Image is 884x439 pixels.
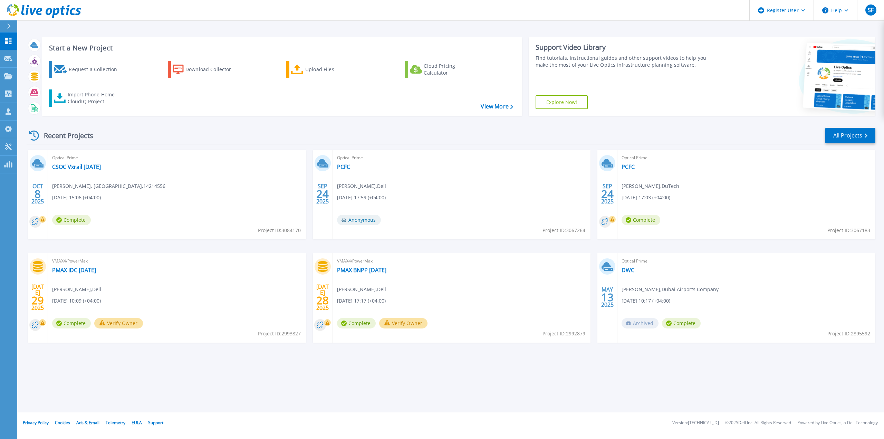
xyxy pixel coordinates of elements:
span: 24 [316,191,329,197]
span: Complete [662,318,701,328]
span: Project ID: 3084170 [258,227,301,234]
a: Cloud Pricing Calculator [405,61,482,78]
div: OCT 2025 [31,181,44,207]
span: 8 [35,191,41,197]
a: Support [148,420,163,426]
span: [DATE] 15:06 (+04:00) [52,194,101,201]
div: MAY 2025 [601,285,614,310]
a: Privacy Policy [23,420,49,426]
span: [PERSON_NAME] , Dell [337,286,386,293]
a: PCFC [622,163,635,170]
a: Upload Files [286,61,363,78]
span: [DATE] 17:17 (+04:00) [337,297,386,305]
h3: Start a New Project [49,44,513,52]
span: [PERSON_NAME]. [GEOGRAPHIC_DATA] , 14214556 [52,182,165,190]
div: Upload Files [305,63,361,76]
span: VMAX4/PowerMax [337,257,587,265]
span: 13 [601,294,614,300]
a: Cookies [55,420,70,426]
li: Powered by Live Optics, a Dell Technology [797,421,878,425]
span: [PERSON_NAME] , Dubai Airports Company [622,286,719,293]
span: Project ID: 3067183 [827,227,870,234]
div: Recent Projects [27,127,103,144]
div: Request a Collection [69,63,124,76]
a: PMAX BNPP [DATE] [337,267,386,274]
a: CSOC Vxrail [DATE] [52,163,101,170]
li: Version: [TECHNICAL_ID] [672,421,719,425]
span: Optical Prime [337,154,587,162]
span: Complete [622,215,660,225]
div: Find tutorials, instructional guides and other support videos to help you make the most of your L... [536,55,715,68]
span: Project ID: 2992879 [542,330,585,337]
span: Optical Prime [622,154,871,162]
span: [PERSON_NAME] , Dell [337,182,386,190]
div: [DATE] 2025 [31,285,44,310]
a: PMAX IDC [DATE] [52,267,96,274]
button: Verify Owner [94,318,143,328]
span: SF [868,7,874,13]
a: View More [481,103,513,110]
div: Support Video Library [536,43,715,52]
a: PCFC [337,163,350,170]
span: [DATE] 17:03 (+04:00) [622,194,670,201]
span: Optical Prime [622,257,871,265]
button: Verify Owner [379,318,428,328]
div: [DATE] 2025 [316,285,329,310]
div: SEP 2025 [601,181,614,207]
span: VMAX4/PowerMax [52,257,302,265]
a: Telemetry [106,420,125,426]
a: DWC [622,267,634,274]
div: SEP 2025 [316,181,329,207]
span: Project ID: 2993827 [258,330,301,337]
a: Download Collector [168,61,245,78]
span: Project ID: 2895592 [827,330,870,337]
div: Import Phone Home CloudIQ Project [68,91,122,105]
span: Project ID: 3067264 [542,227,585,234]
div: Download Collector [185,63,241,76]
a: EULA [132,420,142,426]
span: [PERSON_NAME] , DuTech [622,182,679,190]
span: Complete [52,318,91,328]
a: Request a Collection [49,61,126,78]
a: Explore Now! [536,95,588,109]
span: Optical Prime [52,154,302,162]
div: Cloud Pricing Calculator [424,63,479,76]
span: Archived [622,318,659,328]
span: Anonymous [337,215,381,225]
span: [DATE] 10:09 (+04:00) [52,297,101,305]
li: © 2025 Dell Inc. All Rights Reserved [725,421,791,425]
a: All Projects [825,128,875,143]
span: 29 [31,297,44,303]
span: [PERSON_NAME] , Dell [52,286,101,293]
a: Ads & Email [76,420,99,426]
span: [DATE] 17:59 (+04:00) [337,194,386,201]
span: 28 [316,297,329,303]
span: 24 [601,191,614,197]
span: Complete [337,318,376,328]
span: Complete [52,215,91,225]
span: [DATE] 10:17 (+04:00) [622,297,670,305]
